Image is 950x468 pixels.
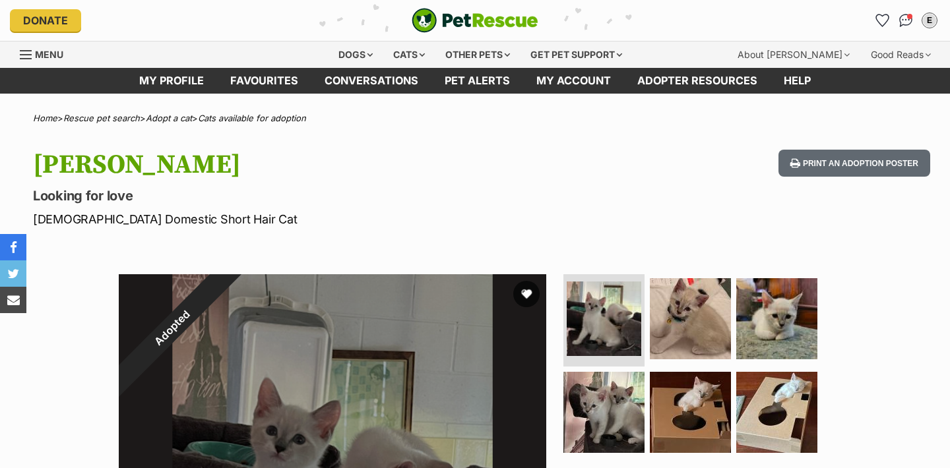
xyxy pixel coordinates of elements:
span: Menu [35,49,63,60]
button: favourite [513,281,540,307]
div: E [923,14,936,27]
div: Other pets [436,42,519,68]
img: Photo of Marsh Meowlow [736,372,817,453]
img: Photo of Marsh Meowlow [563,372,645,453]
a: conversations [311,68,431,94]
div: Get pet support [521,42,631,68]
a: Help [771,68,824,94]
p: [DEMOGRAPHIC_DATA] Domestic Short Hair Cat [33,210,579,228]
a: Adopt a cat [146,113,192,123]
a: Favourites [871,10,893,31]
a: My profile [126,68,217,94]
a: Conversations [895,10,916,31]
div: About [PERSON_NAME] [728,42,859,68]
a: Rescue pet search [63,113,140,123]
h1: [PERSON_NAME] [33,150,579,180]
div: Dogs [329,42,382,68]
a: Pet alerts [431,68,523,94]
div: Adopted [88,244,255,411]
a: Menu [20,42,73,65]
a: My account [523,68,624,94]
img: Photo of Marsh Meowlow [736,278,817,359]
button: My account [919,10,940,31]
a: Donate [10,9,81,32]
button: Print an adoption poster [778,150,930,177]
img: chat-41dd97257d64d25036548639549fe6c8038ab92f7586957e7f3b1b290dea8141.svg [899,14,913,27]
img: Photo of Marsh Meowlow [650,372,731,453]
p: Looking for love [33,187,579,205]
img: Photo of Marsh Meowlow [650,278,731,359]
ul: Account quick links [871,10,940,31]
img: logo-cat-932fe2b9b8326f06289b0f2fb663e598f794de774fb13d1741a6617ecf9a85b4.svg [412,8,538,33]
a: Home [33,113,57,123]
img: Photo of Marsh Meowlow [567,281,641,356]
a: Cats available for adoption [198,113,306,123]
a: Favourites [217,68,311,94]
a: PetRescue [412,8,538,33]
div: Cats [384,42,434,68]
div: Good Reads [862,42,940,68]
a: Adopter resources [624,68,771,94]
